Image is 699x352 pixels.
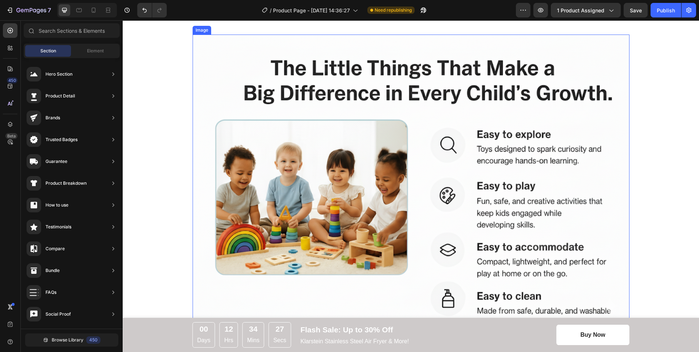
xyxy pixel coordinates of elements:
[46,92,75,100] div: Product Detail
[375,7,412,13] span: Need republishing
[46,289,56,296] div: FAQs
[657,7,675,14] div: Publish
[70,14,507,305] img: Alt Image
[52,337,83,343] span: Browse Library
[46,223,71,231] div: Testimonials
[458,310,482,319] div: Buy Now
[125,315,137,325] p: Mins
[46,158,67,165] div: Guarantee
[270,7,272,14] span: /
[48,6,51,15] p: 7
[46,201,68,209] div: How to use
[87,48,104,54] span: Element
[71,7,87,13] div: Image
[46,245,65,252] div: Compare
[3,3,54,17] button: 7
[86,336,100,344] div: 450
[178,304,286,315] p: Flash Sale: Up to 30% Off
[46,267,60,274] div: Bundle
[46,71,72,78] div: Hero Section
[630,7,642,13] span: Save
[557,7,604,14] span: 1 product assigned
[151,315,164,325] p: Secs
[46,136,78,143] div: Trusted Badges
[125,304,137,313] div: 34
[123,20,699,352] iframe: Design area
[46,114,60,121] div: Brands
[5,133,17,139] div: Beta
[434,304,507,325] button: Buy Now
[551,3,621,17] button: 1 product assigned
[46,180,87,187] div: Product Breakdown
[151,304,164,313] div: 27
[137,3,167,17] div: Undo/Redo
[273,7,350,14] span: Product Page - [DATE] 14:36:27
[7,77,17,83] div: 450
[25,333,118,347] button: Browse Library450
[178,317,286,325] p: Klarstein Stainless Steel Air Fryer & More!
[40,48,56,54] span: Section
[46,311,71,318] div: Social Proof
[24,23,120,38] input: Search Sections & Elements
[624,3,648,17] button: Save
[651,3,681,17] button: Publish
